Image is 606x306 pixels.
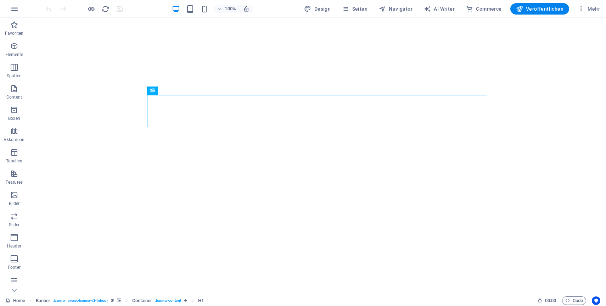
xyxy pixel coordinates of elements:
span: Code [565,296,583,305]
i: Element verfügt über einen Hintergrund [117,299,121,302]
button: Navigator [376,3,415,15]
span: Veröffentlichen [516,5,563,12]
span: Mehr [578,5,600,12]
p: Features [6,179,23,185]
p: Header [7,243,21,249]
span: Seiten [342,5,367,12]
button: Veröffentlichen [510,3,569,15]
span: Navigator [379,5,413,12]
p: Akkordeon [4,137,24,143]
p: Footer [8,265,21,270]
span: 00 00 [545,296,556,305]
p: Formular [5,286,23,291]
p: Tabellen [6,158,22,164]
button: Code [562,296,586,305]
i: Bei Größenänderung Zoomstufe automatisch an das gewählte Gerät anpassen. [243,6,249,12]
h6: Session-Zeit [538,296,556,305]
p: Boxen [8,116,20,121]
button: reload [101,5,110,13]
span: Klick zum Auswählen. Doppelklick zum Bearbeiten [36,296,51,305]
button: 100% [214,5,239,13]
span: Klick zum Auswählen. Doppelklick zum Bearbeiten [198,296,204,305]
p: Elemente [5,52,23,57]
span: Klick zum Auswählen. Doppelklick zum Bearbeiten [132,296,152,305]
h6: 100% [225,5,236,13]
button: AI Writer [421,3,458,15]
button: Design [301,3,333,15]
p: Favoriten [5,30,23,36]
i: Element enthält eine Animation [184,299,187,302]
i: Seite neu laden [101,5,110,13]
button: Seiten [339,3,370,15]
span: : [550,298,551,303]
button: Commerce [463,3,505,15]
a: Klick, um Auswahl aufzuheben. Doppelklick öffnet Seitenverwaltung [6,296,25,305]
button: Mehr [575,3,603,15]
span: AI Writer [424,5,455,12]
span: . banner-content [155,296,181,305]
button: Klicke hier, um den Vorschau-Modus zu verlassen [87,5,95,13]
nav: breadcrumb [36,296,204,305]
p: Slider [9,222,20,228]
i: Dieses Element ist ein anpassbares Preset [111,299,114,302]
p: Spalten [7,73,22,79]
div: Design (Strg+Alt+Y) [301,3,333,15]
span: . banner .preset-banner-v3-hdecor [53,296,108,305]
p: Content [6,94,22,100]
span: Commerce [466,5,502,12]
button: Usercentrics [592,296,600,305]
span: Design [304,5,331,12]
p: Bilder [9,201,20,206]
